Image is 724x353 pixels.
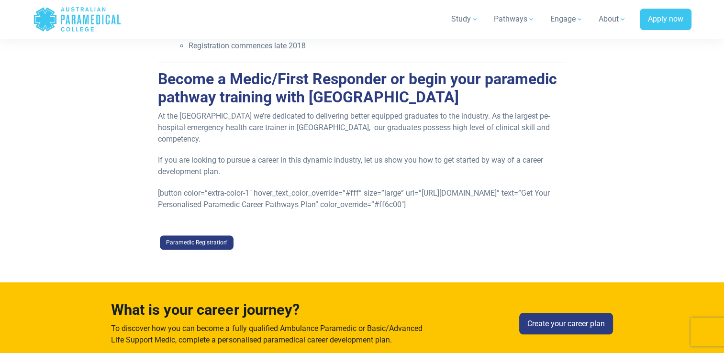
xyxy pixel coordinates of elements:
[158,111,550,143] span: At the [GEOGRAPHIC_DATA] we’re dedicated to delivering better equipped graduates to the industry....
[158,70,566,107] h2: Become a Medic/First Responder or begin your paramedic pathway training with [GEOGRAPHIC_DATA]
[640,9,691,31] a: Apply now
[160,235,234,250] a: Paramedic Registration'
[33,4,122,35] a: Australian Paramedical College
[488,6,541,33] a: Pathways
[111,324,422,344] span: To discover how you can become a fully qualified Ambulance Paramedic or Basic/Advanced Life Suppo...
[545,6,589,33] a: Engage
[158,188,550,209] span: [button color=”extra-color-1″ hover_text_color_override=”#fff” size=”large” url=”[URL][DOMAIN_NAM...
[189,40,566,52] li: Registration commences late 2018
[446,6,484,33] a: Study
[111,301,426,319] h4: What is your career journey?
[593,6,632,33] a: About
[519,313,613,335] a: Create your career plan
[158,155,543,176] span: If you are looking to pursue a career in this dynamic industry, let us show you how to get starte...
